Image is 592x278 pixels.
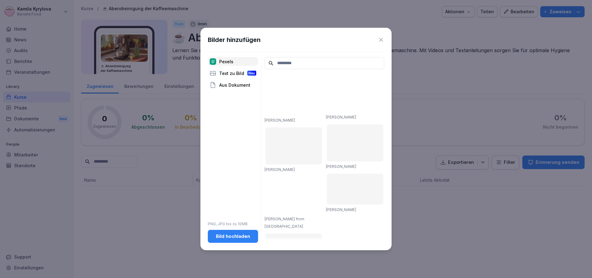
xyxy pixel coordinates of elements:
[265,167,295,172] a: [PERSON_NAME]
[213,233,253,240] div: Bild hochladen
[208,230,258,243] button: Bild hochladen
[208,57,258,66] div: Pexels
[208,81,258,89] div: Aus Dokument
[247,71,256,76] div: Neu
[326,207,356,212] a: [PERSON_NAME]
[210,58,216,65] img: pexels.png
[326,164,356,169] a: [PERSON_NAME]
[326,115,356,119] a: [PERSON_NAME]
[208,221,258,227] p: PNG, JPG bis zu 10MB
[208,69,258,77] div: Text zu Bild
[265,118,295,122] a: [PERSON_NAME]
[265,217,304,229] a: [PERSON_NAME] from [GEOGRAPHIC_DATA]
[208,35,261,44] h1: Bilder hinzufügen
